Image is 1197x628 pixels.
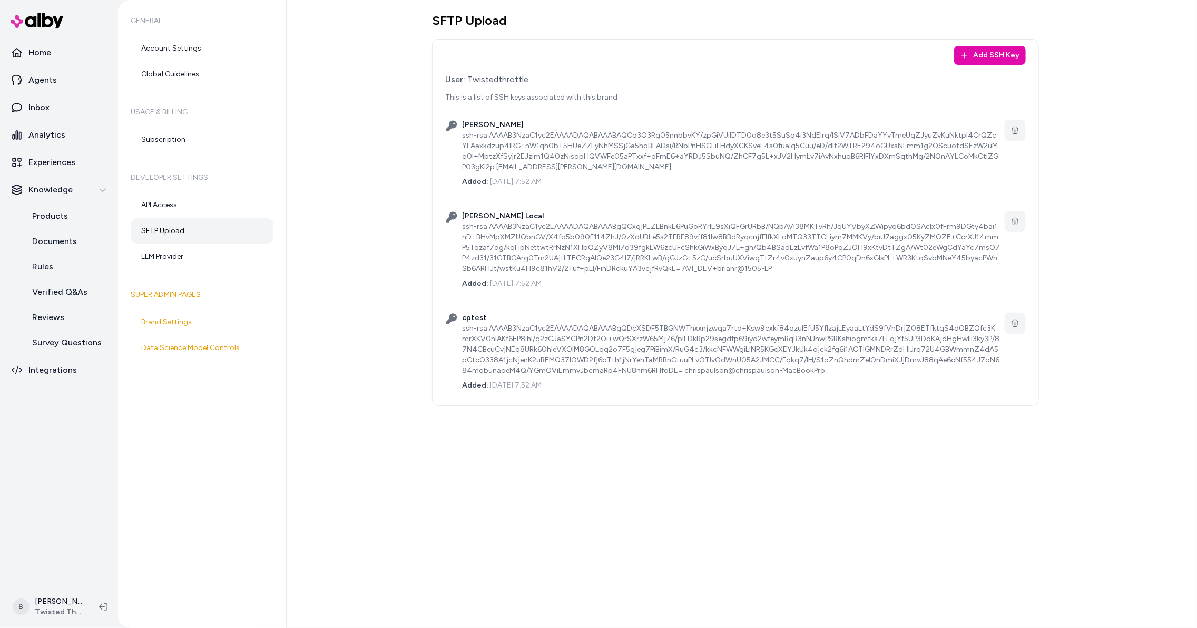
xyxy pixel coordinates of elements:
[462,130,1000,172] div: ssh-rsa AAAAB3NzaC1yc2EAAAADAQABAAABAQCq3O3Rg05nnbbvKY/zpGiVUiIDTD0o8e3t5SuSq4i3NdElrq/ISiV7ADbFD...
[22,254,114,279] a: Rules
[131,127,273,152] a: Subscription
[445,74,465,84] span: User:
[4,358,114,383] a: Integrations
[462,172,1000,187] div: [DATE] 7:52 AM
[32,286,87,298] p: Verified Q&As
[4,122,114,148] a: Analytics
[4,177,114,202] button: Knowledge
[462,376,1000,391] div: [DATE] 7:52 AM
[131,36,273,61] a: Account Settings
[28,183,73,196] p: Knowledge
[32,260,53,273] p: Rules
[445,73,1026,86] div: Twistedthrottle
[28,364,77,376] p: Integrations
[4,40,114,65] a: Home
[32,336,102,349] p: Survey Questions
[462,177,488,186] span: Added:
[462,313,1000,323] h3: cptest
[28,129,65,141] p: Analytics
[462,211,1000,221] h3: [PERSON_NAME] Local
[6,590,91,624] button: B[PERSON_NAME]Twisted Throttle
[28,101,50,114] p: Inbox
[22,229,114,254] a: Documents
[4,67,114,93] a: Agents
[32,210,68,223] p: Products
[28,46,51,59] p: Home
[131,192,273,218] a: API Access
[32,235,77,248] p: Documents
[131,218,273,244] a: SFTP Upload
[462,120,1000,130] h3: [PERSON_NAME]
[131,310,273,335] a: Brand Settings
[28,156,75,169] p: Experiences
[22,279,114,305] a: Verified Q&As
[131,163,273,192] h6: Developer Settings
[462,279,488,288] span: Added:
[432,13,1039,28] h1: SFTP Upload
[22,330,114,355] a: Survey Questions
[35,596,82,607] p: [PERSON_NAME]
[954,46,1026,65] button: Add SSH Key
[22,305,114,330] a: Reviews
[462,381,488,390] span: Added:
[131,280,273,310] h6: Super Admin Pages
[462,221,1000,274] div: ssh-rsa AAAAB3NzaC1yc2EAAAADAQABAAABgQCxgjPEZLBnkE6PuGoRYrlE9sXiQFGrURbB/NQbAVi38MKTvRh/JqUYVbyXZ...
[32,311,64,324] p: Reviews
[131,244,273,269] a: LLM Provider
[131,6,273,36] h6: General
[462,323,1000,376] div: ssh-rsa AAAAB3NzaC1yc2EAAAADAQABAAABgQDcXSDF5TBGNWThxxnjzwqa7rtd+Ksw9cxkf84qzuIEfU5YflzajLEyaaLtY...
[28,74,57,86] p: Agents
[11,13,63,28] img: alby Logo
[445,92,1026,103] p: This is a list of SSH keys associated with this brand
[131,62,273,87] a: Global Guidelines
[4,95,114,120] a: Inbox
[131,98,273,127] h6: Usage & Billing
[131,335,273,361] a: Data Science Model Controls
[462,274,1000,289] div: [DATE] 7:52 AM
[13,598,30,615] span: B
[4,150,114,175] a: Experiences
[22,204,114,229] a: Products
[35,607,82,617] span: Twisted Throttle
